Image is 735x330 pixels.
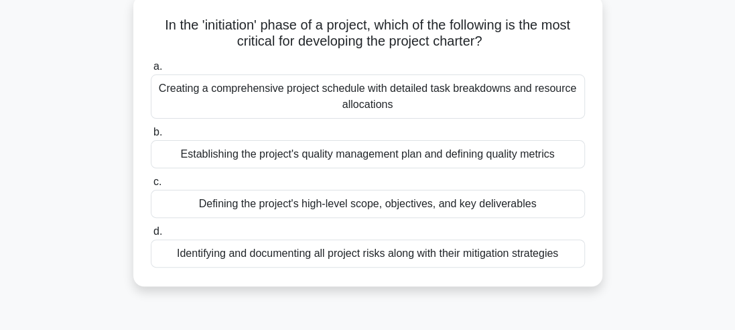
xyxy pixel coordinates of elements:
[151,140,585,168] div: Establishing the project's quality management plan and defining quality metrics
[151,190,585,218] div: Defining the project's high-level scope, objectives, and key deliverables
[153,176,161,187] span: c.
[151,239,585,268] div: Identifying and documenting all project risks along with their mitigation strategies
[153,60,162,72] span: a.
[153,225,162,237] span: d.
[149,17,586,50] h5: In the 'initiation' phase of a project, which of the following is the most critical for developin...
[151,74,585,119] div: Creating a comprehensive project schedule with detailed task breakdowns and resource allocations
[153,126,162,137] span: b.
